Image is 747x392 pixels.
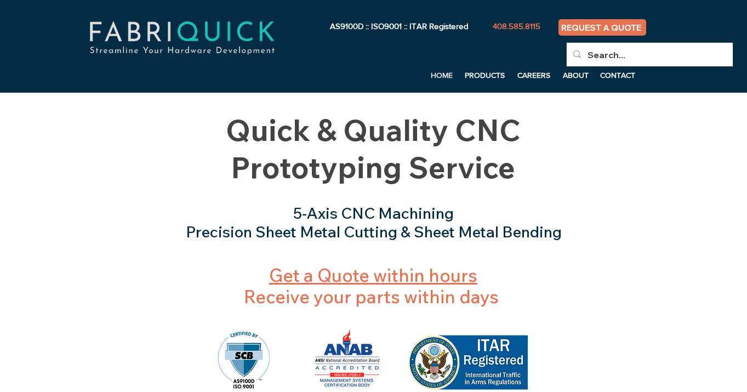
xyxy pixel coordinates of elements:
[425,67,459,83] a: HOME
[512,67,557,83] a: CAREERS
[244,264,499,307] span: Receive your parts within days
[557,67,594,83] p: ABOUT
[512,67,556,83] p: CAREERS
[226,111,521,186] span: Quick & Quality CNC Prototyping Service
[459,67,512,83] a: PRODUCTS
[561,22,641,33] span: REQUEST A QUOTE
[409,335,528,390] img: ITAR Registered.png
[557,67,595,83] a: ABOUT
[425,67,458,83] p: HOME
[459,67,510,83] p: PRODUCTS
[588,43,710,67] input: Search...
[269,264,477,286] a: Get a Quote within hours
[558,19,646,36] a: REQUEST A QUOTE
[595,67,641,83] p: CONTACT
[310,326,385,390] img: ANAB-MS-CB-3C.png
[493,21,540,31] span: 408.585.8115
[595,67,642,83] a: CONTACT
[330,21,468,31] span: AS9100D :: ISO9001 :: ITAR Registered
[218,332,270,390] img: AS9100D and ISO 9001 Mark.png
[260,67,642,83] nav: Site
[49,9,315,67] img: fabriquick-logo-colors-adjusted.png
[186,203,562,241] span: 5-Axis CNC Machining Precision Sheet Metal Cutting & Sheet Metal Bending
